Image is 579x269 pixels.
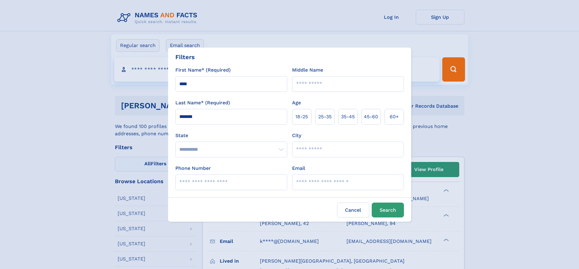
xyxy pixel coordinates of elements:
[372,203,404,217] button: Search
[175,99,230,106] label: Last Name* (Required)
[175,165,211,172] label: Phone Number
[292,99,301,106] label: Age
[175,66,231,74] label: First Name* (Required)
[318,113,332,120] span: 25‑35
[292,165,305,172] label: Email
[390,113,399,120] span: 60+
[175,52,195,62] div: Filters
[292,132,301,139] label: City
[175,132,287,139] label: State
[341,113,355,120] span: 35‑45
[295,113,308,120] span: 18‑25
[364,113,378,120] span: 45‑60
[292,66,323,74] label: Middle Name
[337,203,369,217] label: Cancel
